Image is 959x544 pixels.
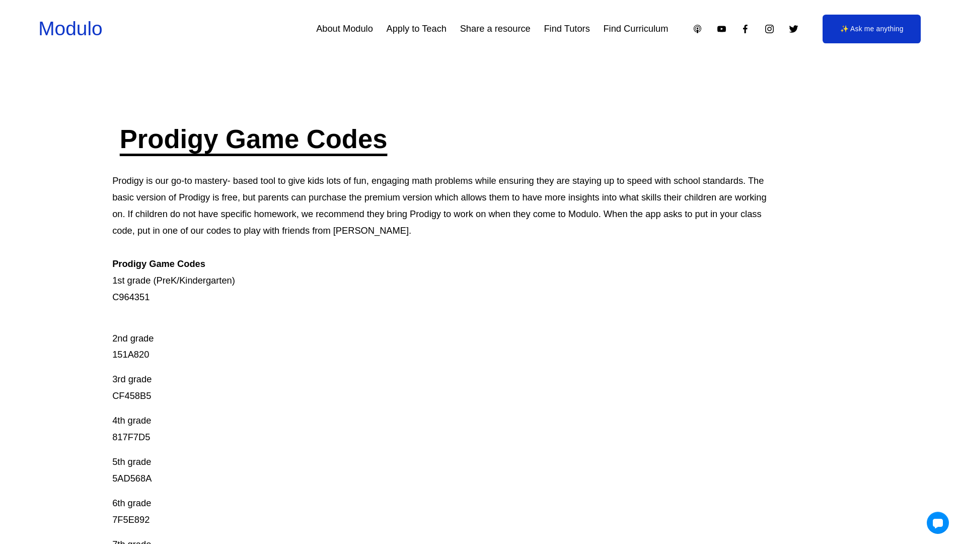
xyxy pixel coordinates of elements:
a: About Modulo [316,20,373,38]
div: Sort A > Z [4,23,955,32]
a: Find Curriculum [603,20,668,38]
a: Facebook [740,24,751,34]
a: Share a resource [460,20,531,38]
div: Home [4,4,210,13]
a: Twitter [788,24,799,34]
a: Prodigy Game Codes [120,124,388,154]
p: 2nd grade 151A820 [112,314,773,364]
a: Instagram [764,24,775,34]
a: Apple Podcasts [692,24,703,34]
a: Modulo [38,18,102,39]
a: YouTube [716,24,727,34]
p: 3rd grade CF458B5 [112,371,773,404]
div: Options [4,59,955,69]
p: 6th grade 7F5E892 [112,495,773,528]
a: Apply to Teach [387,20,447,38]
p: 4th grade 817F7D5 [112,413,773,446]
p: 5th grade 5AD568A [112,454,773,487]
a: ✨ Ask me anything [823,15,921,43]
div: Sign out [4,69,955,78]
a: Find Tutors [544,20,589,38]
p: Prodigy is our go-to mastery- based tool to give kids lots of fun, engaging math problems while e... [112,173,773,305]
strong: Prodigy Game Codes [112,258,205,269]
div: Move To ... [4,41,955,50]
div: Sort New > Old [4,32,955,41]
div: Delete [4,50,955,59]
